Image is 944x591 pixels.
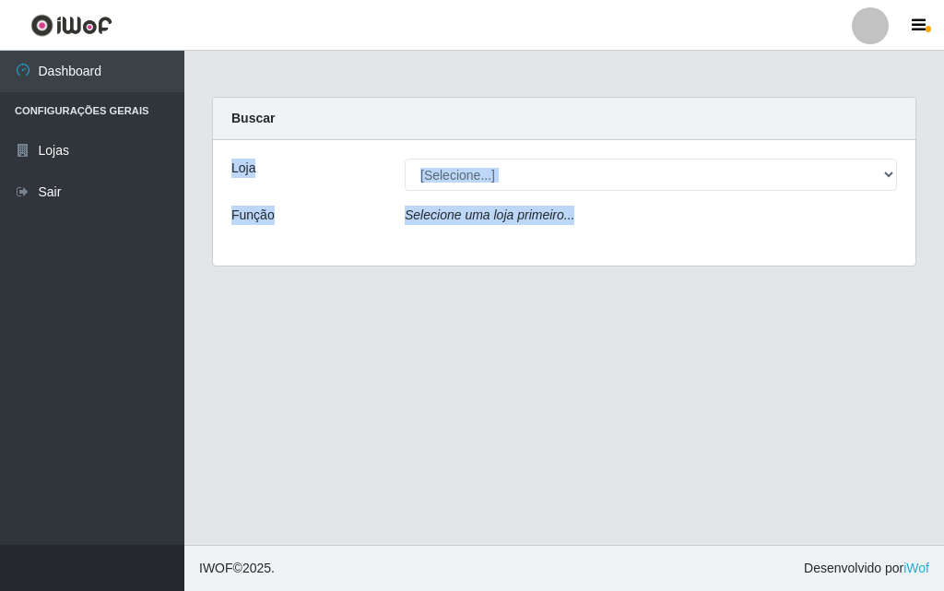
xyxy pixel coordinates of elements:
span: IWOF [199,561,233,575]
img: CoreUI Logo [30,14,112,37]
span: Desenvolvido por [804,559,929,578]
a: iWof [903,561,929,575]
label: Loja [231,159,255,178]
i: Selecione uma loja primeiro... [405,207,574,222]
strong: Buscar [231,111,275,125]
label: Função [231,206,275,225]
span: © 2025 . [199,559,275,578]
